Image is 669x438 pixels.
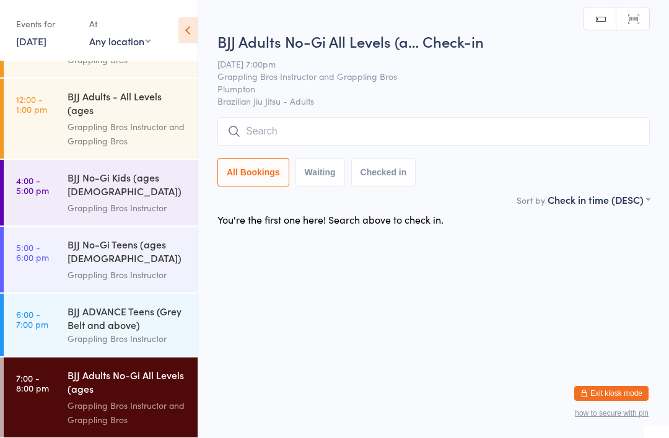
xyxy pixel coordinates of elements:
[217,212,444,226] div: You're the first one here! Search above to check in.
[295,158,345,186] button: Waiting
[574,386,649,401] button: Exit kiosk mode
[68,304,187,331] div: BJJ ADVANCE Teens (Grey Belt and above)
[16,94,47,114] time: 12:00 - 1:00 pm
[4,160,198,226] a: 4:00 -5:00 pmBJJ No-Gi Kids (ages [DEMOGRAPHIC_DATA]) *INVITATION ONLYGrappling Bros Instructor
[68,120,187,148] div: Grappling Bros Instructor and Grappling Bros
[217,82,631,95] span: Plumpton
[217,95,650,107] span: Brazilian Jiu Jitsu - Adults
[217,31,650,51] h2: BJJ Adults No-Gi All Levels (a… Check-in
[68,331,187,346] div: Grappling Bros Instructor
[351,158,416,186] button: Checked in
[517,194,545,206] label: Sort by
[16,34,46,48] a: [DATE]
[16,373,49,393] time: 7:00 - 8:00 pm
[4,294,198,356] a: 6:00 -7:00 pmBJJ ADVANCE Teens (Grey Belt and above)Grappling Bros Instructor
[4,357,198,437] a: 7:00 -8:00 pmBJJ Adults No-Gi All Levels (ages [DEMOGRAPHIC_DATA]+)Grappling Bros Instructor and ...
[4,79,198,159] a: 12:00 -1:00 pmBJJ Adults - All Levels (ages [DEMOGRAPHIC_DATA]+)Grappling Bros Instructor and Gra...
[217,70,631,82] span: Grappling Bros Instructor and Grappling Bros
[16,309,48,329] time: 6:00 - 7:00 pm
[68,398,187,427] div: Grappling Bros Instructor and Grappling Bros
[16,242,49,262] time: 5:00 - 6:00 pm
[68,170,187,201] div: BJJ No-Gi Kids (ages [DEMOGRAPHIC_DATA]) *INVITATION ONLY
[68,268,187,282] div: Grappling Bros Instructor
[89,14,151,34] div: At
[4,227,198,292] a: 5:00 -6:00 pmBJJ No-Gi Teens (ages [DEMOGRAPHIC_DATA]) *INVITATION ONLYGrappling Bros Instructor
[16,14,77,34] div: Events for
[217,117,650,146] input: Search
[217,158,289,186] button: All Bookings
[68,89,187,120] div: BJJ Adults - All Levels (ages [DEMOGRAPHIC_DATA]+)
[16,175,49,195] time: 4:00 - 5:00 pm
[68,237,187,268] div: BJJ No-Gi Teens (ages [DEMOGRAPHIC_DATA]) *INVITATION ONLY
[548,193,650,206] div: Check in time (DESC)
[217,58,631,70] span: [DATE] 7:00pm
[68,201,187,215] div: Grappling Bros Instructor
[68,368,187,398] div: BJJ Adults No-Gi All Levels (ages [DEMOGRAPHIC_DATA]+)
[575,409,649,418] button: how to secure with pin
[89,34,151,48] div: Any location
